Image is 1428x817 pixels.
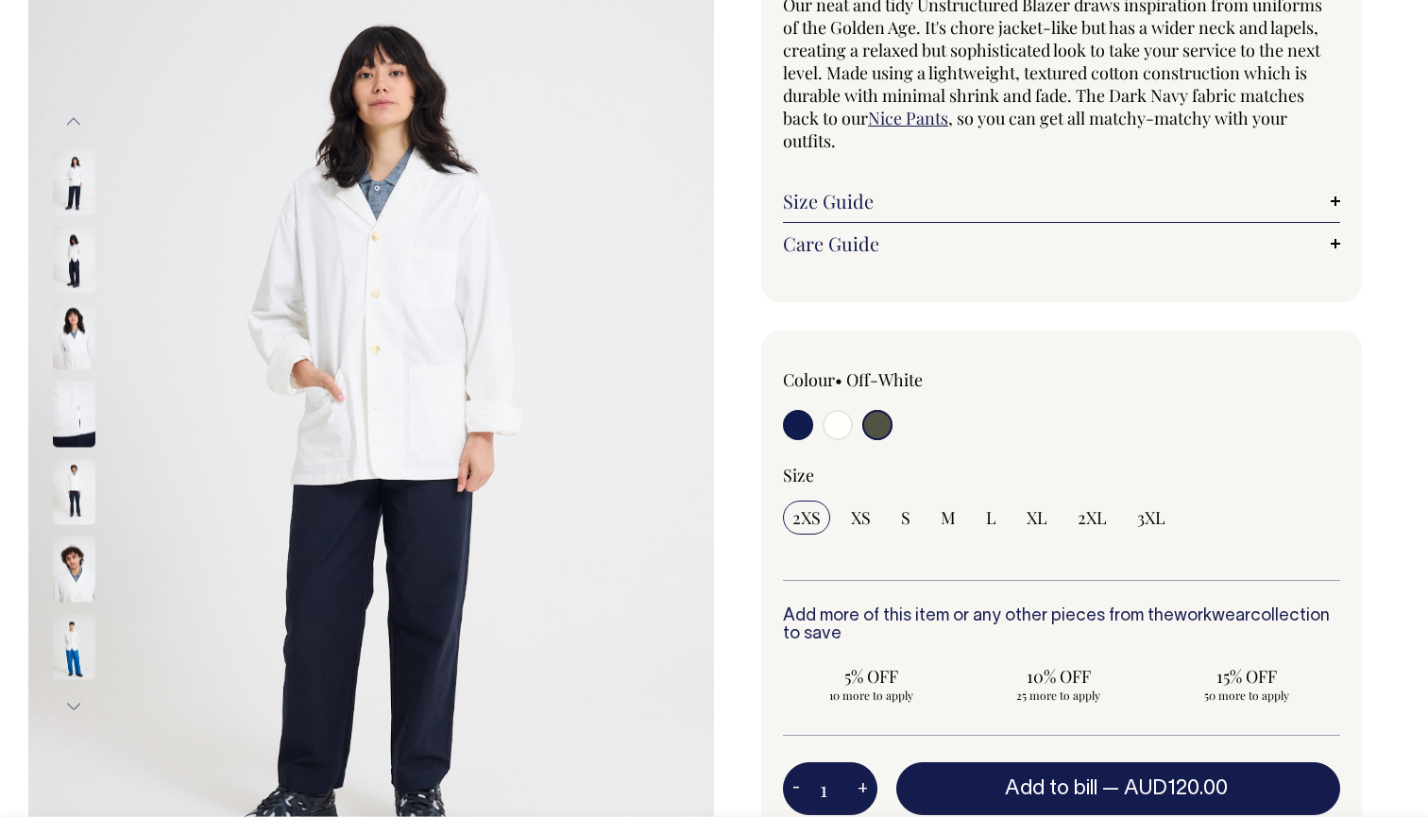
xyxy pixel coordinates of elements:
span: 3XL [1137,506,1165,529]
button: + [848,770,877,808]
span: • [835,368,842,391]
span: 10 more to apply [792,688,950,703]
img: off-white [53,226,95,292]
span: XL [1027,506,1047,529]
span: 2XL [1078,506,1107,529]
span: M [941,506,956,529]
img: off-white [53,303,95,369]
span: 15% OFF [1167,665,1325,688]
button: Next [59,685,88,727]
a: Size Guide [783,190,1340,213]
button: Add to bill —AUD120.00 [896,762,1340,815]
input: S [892,501,920,535]
span: 25 more to apply [980,688,1138,703]
span: 10% OFF [980,665,1138,688]
input: L [977,501,1006,535]
a: workwear [1174,608,1250,624]
input: 15% OFF 50 more to apply [1158,659,1334,708]
input: XS [841,501,880,535]
input: M [931,501,965,535]
span: Add to bill [1005,779,1097,798]
button: - [783,770,809,808]
span: , so you can get all matchy-matchy with your outfits. [783,107,1287,152]
img: off-white [53,458,95,524]
input: 2XL [1068,501,1116,535]
img: off-white [53,613,95,679]
img: off-white [53,536,95,602]
div: Colour [783,368,1006,391]
span: S [901,506,910,529]
span: 5% OFF [792,665,950,688]
span: 50 more to apply [1167,688,1325,703]
span: AUD120.00 [1124,779,1228,798]
div: Size [783,464,1340,486]
button: Previous [59,101,88,144]
input: 2XS [783,501,830,535]
span: — [1102,779,1232,798]
img: off-white [53,148,95,214]
label: Off-White [846,368,923,391]
a: Care Guide [783,232,1340,255]
span: 2XS [792,506,821,529]
h6: Add more of this item or any other pieces from the collection to save [783,607,1340,645]
img: off-white [53,381,95,447]
input: XL [1017,501,1057,535]
span: XS [851,506,871,529]
input: 3XL [1128,501,1175,535]
a: Nice Pants [868,107,948,129]
input: 10% OFF 25 more to apply [971,659,1147,708]
input: 5% OFF 10 more to apply [783,659,960,708]
span: L [986,506,996,529]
